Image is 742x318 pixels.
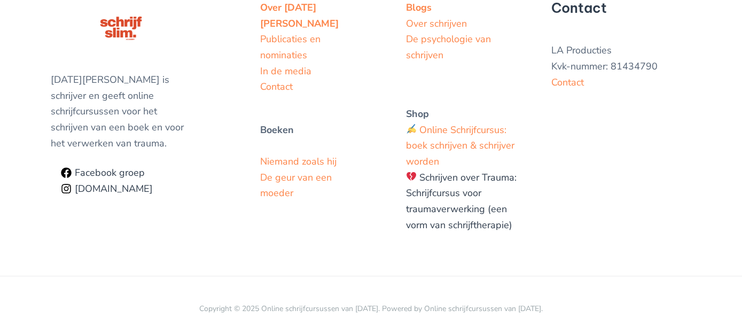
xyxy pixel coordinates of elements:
[57,183,157,194] a: Schrijfslim.Academy
[407,172,416,181] img: 💔
[551,43,692,90] p: LA Producties Kvk-nummer: 81434790
[72,168,145,177] span: Facebook groep
[260,171,332,200] a: De geur van een moeder
[260,65,311,77] a: In de media
[406,123,514,168] a: Online Schrijfcursus: boek schrijven & schrijver worden
[51,301,692,317] p: Copyright © 2025 Online schrijfcursussen van [DATE]. Powered by Online schrijfcursussen van [DATE].
[406,17,467,30] a: Over schrijven
[260,1,339,30] a: Over [DATE][PERSON_NAME]
[57,167,149,178] a: Facebook groep
[406,1,432,14] a: Blogs
[406,171,517,231] a: Schrijven over Trauma: Schrijfcursus voor traumaverwerking (een vorm van schrijftherapie)
[406,33,491,61] a: De psychologie van schrijven
[551,76,584,89] a: Contact
[72,184,153,193] span: [DOMAIN_NAME]
[260,155,337,168] a: Niemand zoals hij
[260,80,293,93] a: Contact
[407,124,416,134] img: ✍️
[51,72,191,152] p: [DATE][PERSON_NAME] is schrijver en geeft online schrijfcursussen voor het schrijven van een boek...
[260,33,321,61] a: Publicaties en nominaties
[406,107,429,120] strong: Shop
[260,123,294,136] strong: Boeken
